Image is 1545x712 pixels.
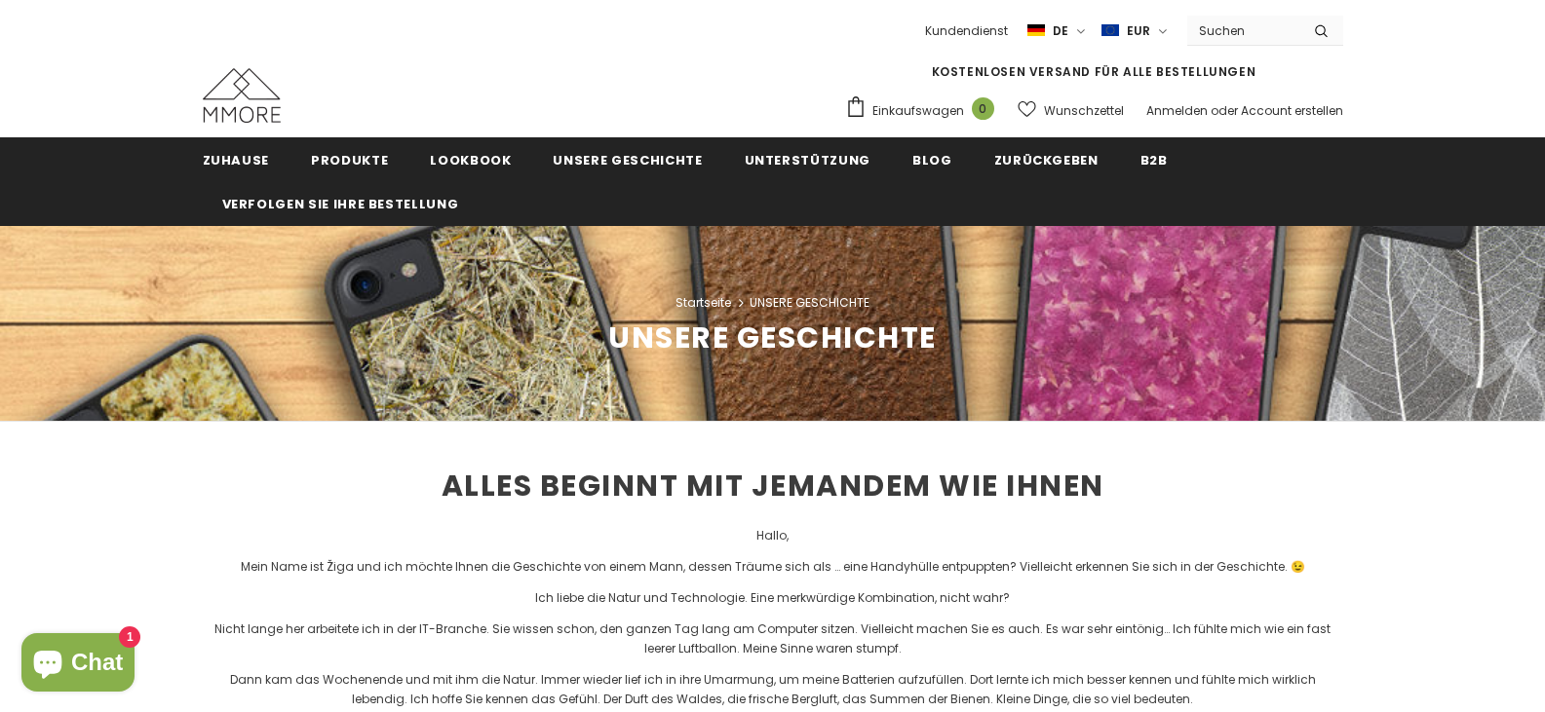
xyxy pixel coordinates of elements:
[750,291,869,315] span: UNSERE GESCHICHTE
[845,95,1004,125] a: Einkaufswagen 0
[203,526,1343,545] p: Hallo,
[442,465,1104,506] span: ALLES BEGINNT MIT JEMANDEM WIE IHNEN
[676,291,731,315] a: Startseite
[222,181,459,225] a: Verfolgen Sie Ihre Bestellung
[203,68,281,123] img: MMORE Cases
[912,137,952,181] a: Blog
[553,151,702,169] span: Unsere Geschichte
[972,97,994,120] span: 0
[912,151,952,169] span: Blog
[1018,94,1124,128] a: Wunschzettel
[1187,17,1299,45] input: Search Site
[222,195,459,213] span: Verfolgen Sie Ihre Bestellung
[311,137,388,181] a: Produkte
[203,557,1343,577] p: Mein Name ist Žiga und ich möchte Ihnen die Geschichte von einem Mann, dessen Träume sich als … e...
[1053,21,1068,41] span: de
[203,151,270,169] span: Zuhause
[608,317,937,358] span: UNSERE GESCHICHTE
[203,588,1343,608] p: Ich liebe die Natur und Technologie. Eine merkwürdige Kombination, nicht wahr?
[1140,151,1168,169] span: B2B
[203,137,270,181] a: Zuhause
[1027,22,1045,39] img: i-lang-2.png
[430,151,511,169] span: Lookbook
[1146,102,1208,119] a: Anmelden
[203,670,1343,709] p: Dann kam das Wochenende und mit ihm die Natur. Immer wieder lief ich in ihre Umarmung, um meine B...
[553,137,702,181] a: Unsere Geschichte
[1241,102,1343,119] a: Account erstellen
[745,137,870,181] a: Unterstützung
[872,101,964,121] span: Einkaufswagen
[430,137,511,181] a: Lookbook
[1127,21,1150,41] span: EUR
[311,151,388,169] span: Produkte
[203,619,1343,658] p: Nicht lange her arbeitete ich in der IT-Branche. Sie wissen schon, den ganzen Tag lang am Compute...
[994,151,1099,169] span: Zurückgeben
[745,151,870,169] span: Unterstützung
[1140,137,1168,181] a: B2B
[994,137,1099,181] a: Zurückgeben
[932,63,1256,80] span: KOSTENLOSEN VERSAND FÜR ALLE BESTELLUNGEN
[1044,101,1124,121] span: Wunschzettel
[16,633,140,696] inbox-online-store-chat: Onlineshop-Chat von Shopify
[1211,102,1238,119] span: oder
[925,22,1008,39] span: Kundendienst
